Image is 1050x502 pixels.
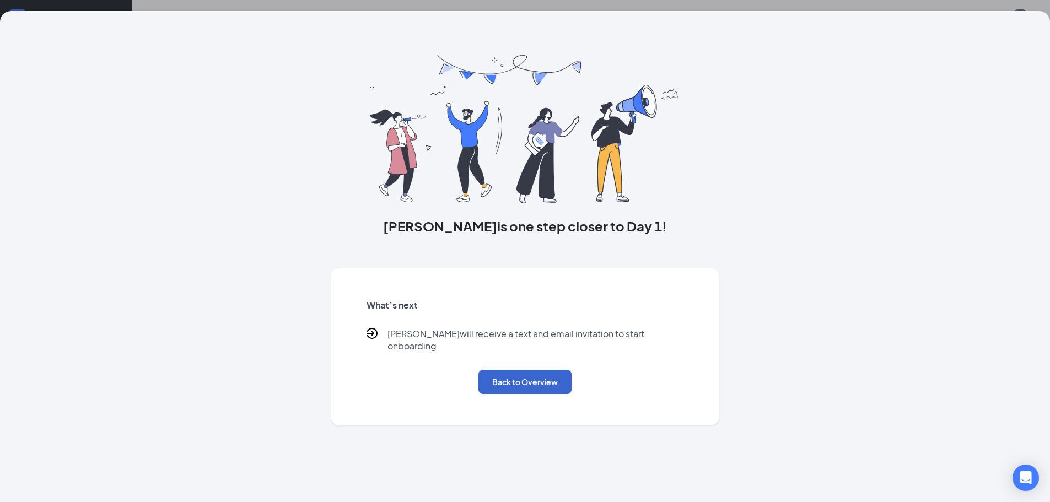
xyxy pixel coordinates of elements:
h3: [PERSON_NAME] is one step closer to Day 1! [331,217,719,235]
button: Back to Overview [478,370,572,394]
img: you are all set [370,55,680,203]
div: Open Intercom Messenger [1013,465,1039,491]
p: [PERSON_NAME] will receive a text and email invitation to start onboarding [387,328,684,352]
h5: What’s next [367,299,684,311]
